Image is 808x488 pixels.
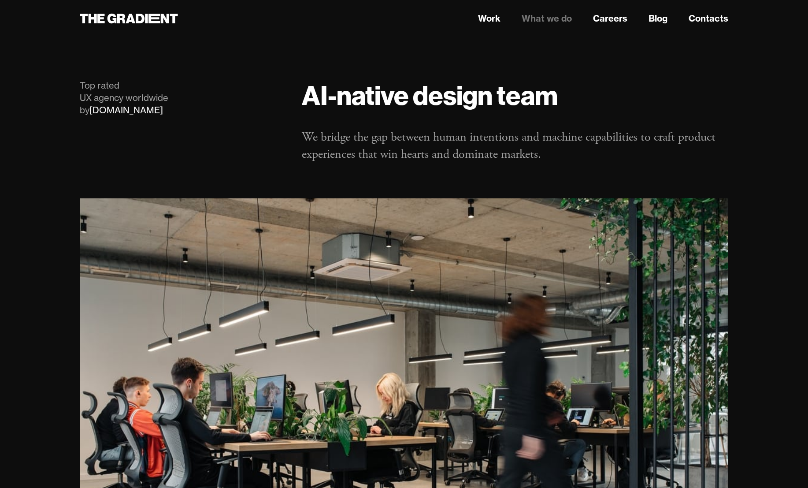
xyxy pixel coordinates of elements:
[593,12,627,25] a: Careers
[478,12,500,25] a: Work
[649,12,667,25] a: Blog
[89,104,163,115] a: [DOMAIN_NAME]
[522,12,572,25] a: What we do
[302,129,728,163] p: We bridge the gap between human intentions and machine capabilities to craft product experiences ...
[302,79,728,111] h1: AI-native design team
[689,12,728,25] a: Contacts
[80,79,284,116] div: Top rated UX agency worldwide by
